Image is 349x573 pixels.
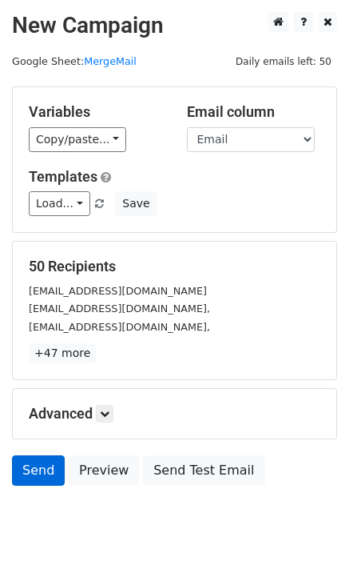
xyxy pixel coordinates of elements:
[230,53,337,70] span: Daily emails left: 50
[29,103,163,121] h5: Variables
[29,285,207,297] small: [EMAIL_ADDRESS][DOMAIN_NAME]
[12,12,337,39] h2: New Campaign
[69,455,139,486] a: Preview
[29,127,126,152] a: Copy/paste...
[269,496,349,573] iframe: Chat Widget
[143,455,264,486] a: Send Test Email
[84,55,137,67] a: MergeMail
[187,103,321,121] h5: Email column
[29,168,97,185] a: Templates
[29,258,320,275] h5: 50 Recipients
[12,455,65,486] a: Send
[29,191,90,216] a: Load...
[29,405,320,423] h5: Advanced
[230,55,337,67] a: Daily emails left: 50
[29,303,210,315] small: [EMAIL_ADDRESS][DOMAIN_NAME],
[12,55,137,67] small: Google Sheet:
[29,343,96,363] a: +47 more
[29,321,210,333] small: [EMAIL_ADDRESS][DOMAIN_NAME],
[115,191,157,216] button: Save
